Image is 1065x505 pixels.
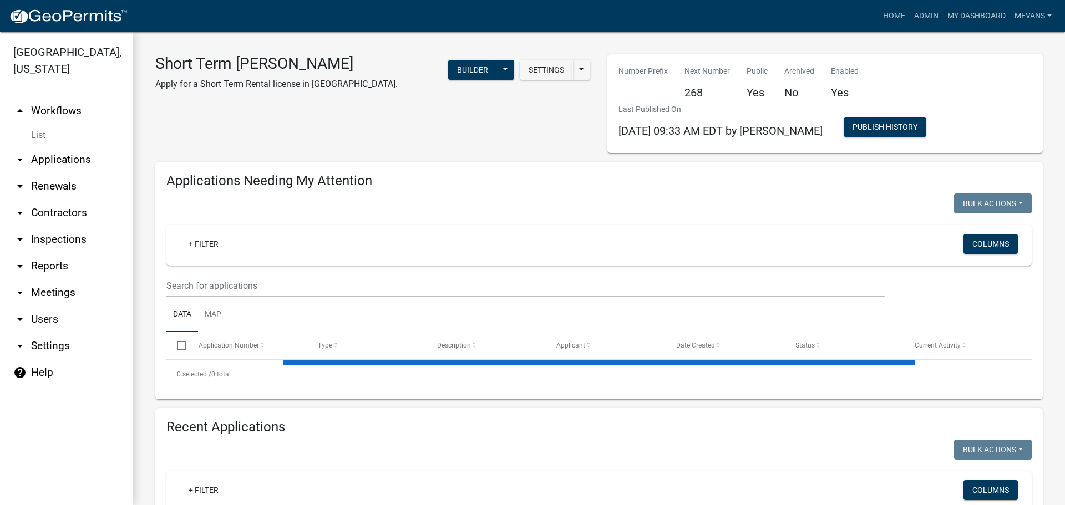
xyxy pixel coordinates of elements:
[618,65,668,77] p: Number Prefix
[747,86,768,99] h5: Yes
[520,60,573,80] button: Settings
[13,259,27,273] i: arrow_drop_down
[879,6,910,27] a: Home
[943,6,1010,27] a: My Dashboard
[199,341,259,349] span: Application Number
[844,117,926,137] button: Publish History
[13,233,27,246] i: arrow_drop_down
[963,234,1018,254] button: Columns
[13,206,27,220] i: arrow_drop_down
[665,332,784,359] datatable-header-cell: Date Created
[13,286,27,299] i: arrow_drop_down
[13,313,27,326] i: arrow_drop_down
[13,180,27,193] i: arrow_drop_down
[166,274,885,297] input: Search for applications
[784,65,814,77] p: Archived
[831,65,859,77] p: Enabled
[618,124,823,137] span: [DATE] 09:33 AM EDT by [PERSON_NAME]
[676,341,715,349] span: Date Created
[155,54,398,73] h3: Short Term [PERSON_NAME]
[13,339,27,353] i: arrow_drop_down
[180,234,227,254] a: + Filter
[13,366,27,379] i: help
[437,341,471,349] span: Description
[155,78,398,91] p: Apply for a Short Term Rental license in [GEOGRAPHIC_DATA].
[954,193,1032,213] button: Bulk Actions
[1010,6,1056,27] a: Mevans
[177,370,211,378] span: 0 selected /
[954,440,1032,460] button: Bulk Actions
[844,124,926,132] wm-modal-confirm: Workflow Publish History
[747,65,768,77] p: Public
[13,153,27,166] i: arrow_drop_down
[198,297,228,333] a: Map
[556,341,585,349] span: Applicant
[427,332,546,359] datatable-header-cell: Description
[546,332,665,359] datatable-header-cell: Applicant
[166,360,1032,388] div: 0 total
[318,341,332,349] span: Type
[180,480,227,500] a: + Filter
[166,297,198,333] a: Data
[166,173,1032,189] h4: Applications Needing My Attention
[910,6,943,27] a: Admin
[307,332,427,359] datatable-header-cell: Type
[904,332,1023,359] datatable-header-cell: Current Activity
[795,341,815,349] span: Status
[166,332,187,359] datatable-header-cell: Select
[785,332,904,359] datatable-header-cell: Status
[684,65,730,77] p: Next Number
[448,60,497,80] button: Builder
[963,480,1018,500] button: Columns
[166,419,1032,435] h4: Recent Applications
[187,332,307,359] datatable-header-cell: Application Number
[915,341,961,349] span: Current Activity
[784,86,814,99] h5: No
[618,104,823,115] p: Last Published On
[684,86,730,99] h5: 268
[831,86,859,99] h5: Yes
[13,104,27,118] i: arrow_drop_up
